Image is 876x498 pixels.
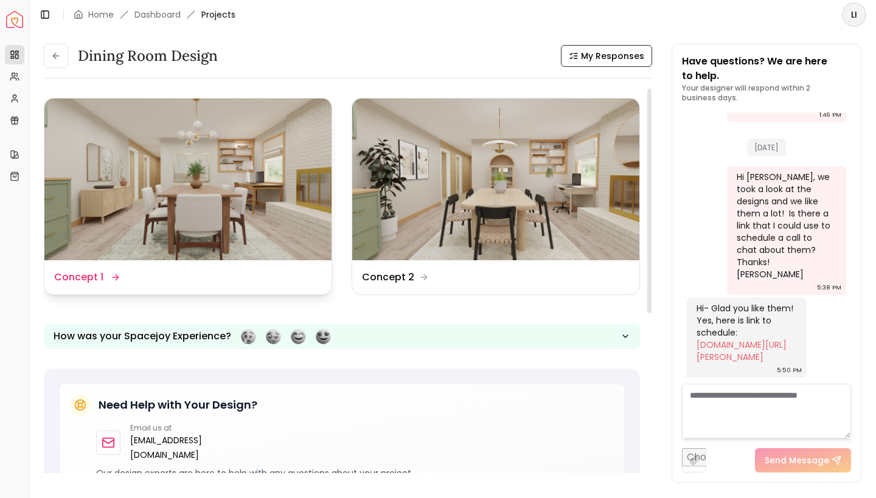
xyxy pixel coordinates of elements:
[737,171,835,280] div: Hi [PERSON_NAME], we took a look at the designs and we like them a lot! Is there a link that I co...
[362,270,414,285] dd: Concept 2
[682,83,851,103] p: Your designer will respond within 2 business days.
[682,54,851,83] p: Have questions? We are here to help.
[819,109,841,121] div: 1:46 PM
[777,364,802,376] div: 5:50 PM
[6,11,23,28] img: Spacejoy Logo
[74,9,235,21] nav: breadcrumb
[747,139,786,156] span: [DATE]
[201,9,235,21] span: Projects
[88,9,114,21] a: Home
[44,324,640,349] button: How was your Spacejoy Experience?Feeling terribleFeeling badFeeling goodFeeling awesome
[54,329,231,344] p: How was your Spacejoy Experience?
[78,46,218,66] h3: Dining Room Design
[697,302,794,363] div: Hi- Glad you like them! Yes, here is link to schedule:
[561,45,652,67] button: My Responses
[99,396,257,413] h5: Need Help with Your Design?
[130,433,211,462] a: [EMAIL_ADDRESS][DOMAIN_NAME]
[817,282,841,294] div: 5:38 PM
[352,98,640,295] a: Concept 2Concept 2
[842,2,866,27] button: LI
[130,423,211,433] p: Email us at
[581,50,644,62] span: My Responses
[44,99,332,260] img: Concept 1
[134,9,181,21] a: Dashboard
[96,467,614,479] p: Our design experts are here to help with any questions about your project.
[697,339,787,363] a: [DOMAIN_NAME][URL][PERSON_NAME]
[54,270,103,285] dd: Concept 1
[843,4,865,26] span: LI
[6,11,23,28] a: Spacejoy
[352,99,639,260] img: Concept 2
[44,98,332,295] a: Concept 1Concept 1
